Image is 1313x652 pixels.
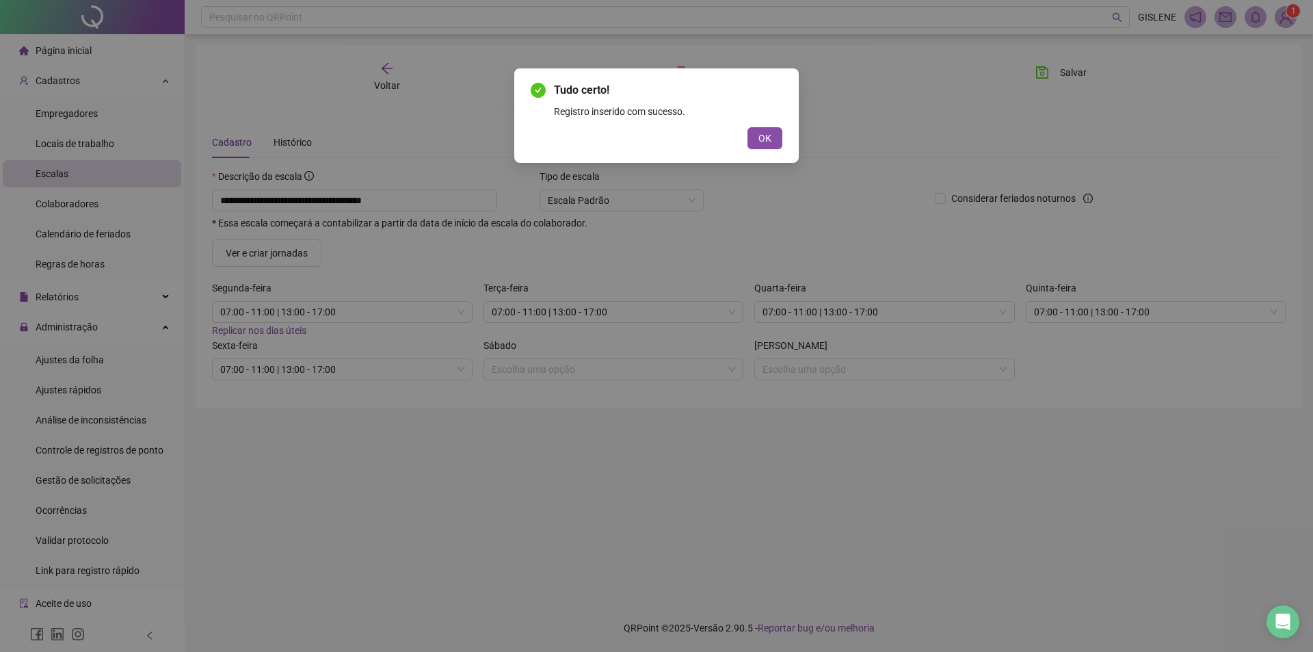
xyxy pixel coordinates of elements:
button: OK [747,127,782,149]
span: check-circle [531,83,546,98]
span: Tudo certo! [554,83,609,96]
div: Open Intercom Messenger [1266,605,1299,638]
span: Registro inserido com sucesso. [554,106,685,117]
span: OK [758,131,771,146]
